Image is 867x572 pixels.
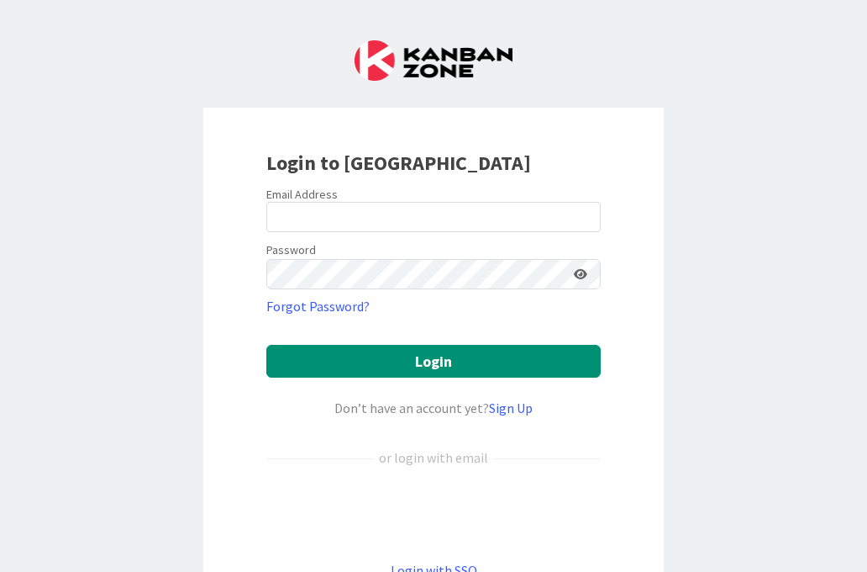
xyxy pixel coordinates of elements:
label: Email Address [266,187,338,202]
label: Password [266,241,316,259]
a: Forgot Password? [266,296,370,316]
button: Login [266,345,601,378]
div: Don’t have an account yet? [266,398,601,418]
iframe: Sign in with Google Button [258,495,609,532]
a: Sign Up [489,400,533,416]
b: Login to [GEOGRAPHIC_DATA] [266,150,531,176]
img: Kanban Zone [355,40,512,81]
div: or login with email [375,448,492,468]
